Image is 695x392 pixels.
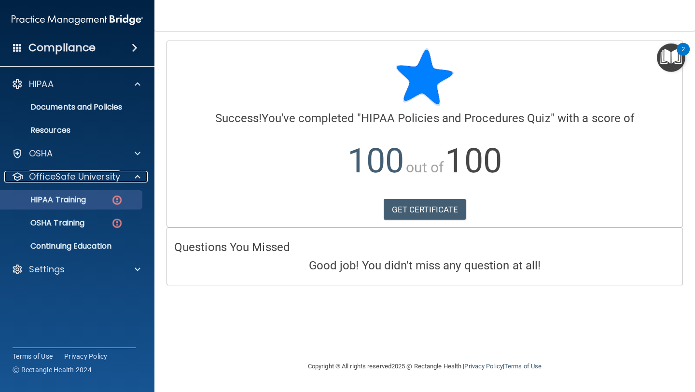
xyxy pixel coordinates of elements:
[396,48,454,106] img: blue-star-rounded.9d042014.png
[657,43,685,72] button: Open Resource Center, 2 new notifications
[13,365,92,375] span: Ⓒ Rectangle Health 2024
[249,351,601,382] div: Copyright © All rights reserved 2025 @ Rectangle Health | |
[29,264,65,275] p: Settings
[12,171,140,182] a: OfficeSafe University
[29,171,120,182] p: OfficeSafe University
[12,264,140,275] a: Settings
[29,148,53,159] p: OSHA
[12,78,140,90] a: HIPAA
[28,41,96,55] h4: Compliance
[445,141,501,181] span: 100
[215,112,262,125] span: Success!
[406,159,444,176] span: out of
[29,78,54,90] p: HIPAA
[6,195,86,205] p: HIPAA Training
[347,141,404,181] span: 100
[464,363,502,370] a: Privacy Policy
[361,112,550,125] span: HIPAA Policies and Procedures Quiz
[111,194,123,206] img: danger-circle.6113f641.png
[6,241,138,251] p: Continuing Education
[13,351,53,361] a: Terms of Use
[174,112,675,125] h4: You've completed " " with a score of
[12,10,143,29] img: PMB logo
[174,259,675,272] h4: Good job! You didn't miss any question at all!
[6,126,138,135] p: Resources
[64,351,108,361] a: Privacy Policy
[111,217,123,229] img: danger-circle.6113f641.png
[12,148,140,159] a: OSHA
[6,102,138,112] p: Documents and Policies
[384,199,466,220] a: GET CERTIFICATE
[174,241,675,253] h4: Questions You Missed
[681,49,685,62] div: 2
[6,218,84,228] p: OSHA Training
[504,363,542,370] a: Terms of Use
